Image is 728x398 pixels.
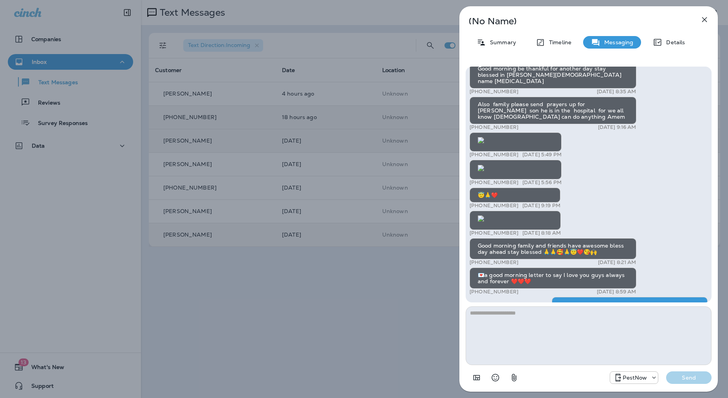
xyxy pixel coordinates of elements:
p: Messaging [600,39,633,45]
div: Good morning family and friends have awesome bless day ahead stay blessed 🙏🙏🥰🙏😇❤️😘🙌 [470,238,636,259]
p: [DATE] 9:19 PM [522,203,560,209]
p: [PHONE_NUMBER] [470,230,518,236]
div: 😇🙏❤️ [470,188,560,203]
p: [PHONE_NUMBER] [470,259,518,266]
p: [DATE] 8:35 AM [597,89,636,95]
div: 💌a good morning letter to say I love you guys always and forever ❤️❤️❤️ [470,268,636,289]
p: [DATE] 9:16 AM [598,124,636,130]
p: [PHONE_NUMBER] [470,203,518,209]
p: [PHONE_NUMBER] [470,179,518,186]
p: [DATE] 5:56 PM [522,179,562,186]
div: Good morning be thankful for another day stay blessed in [PERSON_NAME][DEMOGRAPHIC_DATA] name [ME... [470,61,636,89]
p: [DATE] 8:21 AM [598,259,636,266]
img: twilio-download [478,137,484,143]
p: [DATE] 5:49 PM [522,152,562,158]
img: twilio-download [478,215,484,222]
p: Summary [486,39,516,45]
div: Also family please send prayers up for [PERSON_NAME] son he is in the hospital for we all know [D... [470,97,636,124]
p: [DATE] 8:59 AM [597,289,636,295]
button: Select an emoji [488,370,503,385]
p: [PHONE_NUMBER] [470,89,518,95]
p: [DATE] 8:18 AM [522,230,561,236]
p: Timeline [545,39,571,45]
img: twilio-download [478,165,484,171]
button: Add in a premade template [469,370,484,385]
p: PestNow [623,374,647,381]
p: Details [662,39,685,45]
p: [PHONE_NUMBER] [470,124,518,130]
p: (No Name) [469,18,683,24]
p: [PHONE_NUMBER] [470,289,518,295]
div: +1 (703) 691-5149 [610,373,658,382]
p: [PHONE_NUMBER] [470,152,518,158]
div: Reply STOP to optout or Reply now to get started! [552,297,708,312]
